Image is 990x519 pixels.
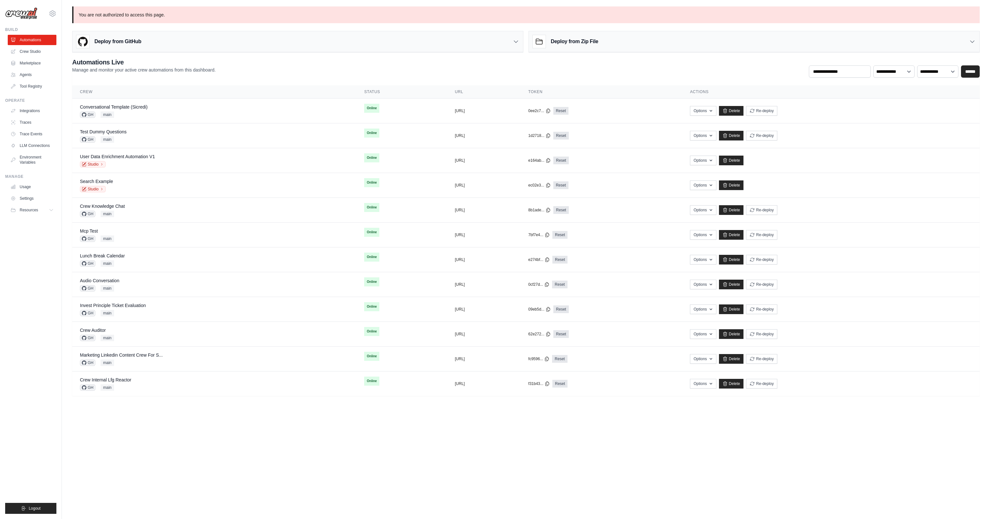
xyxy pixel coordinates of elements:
a: Tool Registry [8,81,56,91]
button: Logout [5,503,56,514]
a: Reset [553,330,568,338]
button: Re-deploy [746,255,777,264]
span: Online [364,377,379,386]
a: Delete [719,329,744,339]
a: Integrations [8,106,56,116]
a: Crew Internal Lfg Reactor [80,377,131,382]
button: f31b43... [528,381,550,386]
button: e274bf... [528,257,550,262]
a: Delete [719,156,744,165]
button: Options [690,255,716,264]
span: Online [364,277,379,286]
button: 62e272... [528,332,551,337]
button: Options [690,354,716,364]
a: Crew Auditor [80,328,106,333]
a: Delete [719,379,744,389]
button: Options [690,379,716,389]
th: Actions [682,85,980,99]
button: 1d2718... [528,133,551,138]
a: Reset [552,281,567,288]
a: Delete [719,280,744,289]
span: main [101,310,114,316]
button: e164ab... [528,158,551,163]
span: GH [80,211,95,217]
span: main [101,335,114,341]
a: Reset [553,206,568,214]
h3: Deploy from GitHub [94,38,141,45]
a: Crew Knowledge Chat [80,204,125,209]
span: GH [80,260,95,267]
span: GH [80,235,95,242]
a: Delete [719,255,744,264]
iframe: Chat Widget [958,488,990,519]
button: Options [690,180,716,190]
button: Re-deploy [746,106,777,116]
a: Delete [719,304,744,314]
th: Crew [72,85,356,99]
a: Reset [553,107,568,115]
span: Online [364,104,379,113]
a: Traces [8,117,56,128]
span: main [101,360,114,366]
span: main [101,260,114,267]
button: Re-deploy [746,329,777,339]
div: Manage [5,174,56,179]
th: Status [356,85,447,99]
button: 7bf7e4... [528,232,550,237]
a: Lunch Break Calendar [80,253,125,258]
a: Reset [552,380,568,388]
a: Studio [80,161,106,168]
button: ec02e3... [528,183,550,188]
a: Marketplace [8,58,56,68]
button: 0ee2c7... [528,108,550,113]
a: Delete [719,354,744,364]
th: URL [447,85,521,99]
p: You are not authorized to access this page. [72,6,980,23]
a: Studio [80,186,106,192]
a: Search Example [80,179,113,184]
th: Token [520,85,682,99]
span: GH [80,111,95,118]
button: fc9596... [528,356,549,361]
span: Online [364,327,379,336]
span: main [101,211,114,217]
button: Re-deploy [746,230,777,240]
span: Online [364,129,379,138]
img: Logo [5,7,37,20]
span: Online [364,153,379,162]
a: Reset [552,256,568,264]
p: Manage and monitor your active crew automations from this dashboard. [72,67,216,73]
span: Resources [20,207,38,213]
a: Reset [553,305,568,313]
a: User Data Enrichment Automation V1 [80,154,155,159]
button: Options [690,106,716,116]
button: Re-deploy [746,304,777,314]
span: GH [80,335,95,341]
span: GH [80,384,95,391]
a: Settings [8,193,56,204]
button: Options [690,329,716,339]
a: Mcp Test [80,228,98,234]
span: GH [80,310,95,316]
button: Re-deploy [746,205,777,215]
a: Trace Events [8,129,56,139]
a: Reset [553,157,568,164]
a: Reset [552,355,567,363]
a: LLM Connections [8,140,56,151]
span: GH [80,285,95,292]
a: Conversational Template (Sicredi) [80,104,148,110]
h2: Automations Live [72,58,216,67]
a: Test Dummy Questions [80,129,127,134]
button: 09eb5d... [528,307,551,312]
span: GH [80,136,95,143]
a: Reset [553,132,568,139]
span: Online [364,203,379,212]
button: Options [690,205,716,215]
span: GH [80,360,95,366]
button: Options [690,304,716,314]
button: Re-deploy [746,131,777,140]
a: Usage [8,182,56,192]
button: 8b1ade... [528,207,551,213]
a: Delete [719,180,744,190]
